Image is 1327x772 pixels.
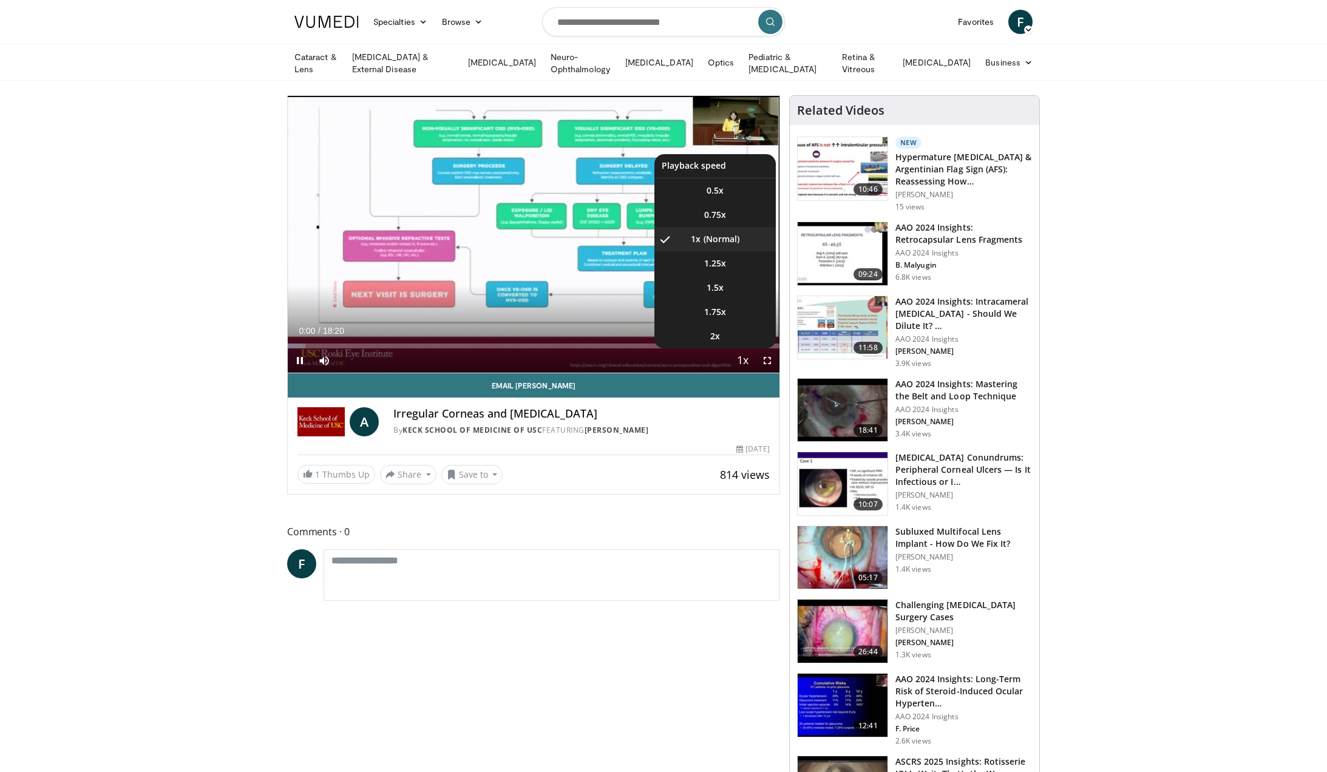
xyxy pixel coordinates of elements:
[895,273,931,282] p: 6.8K views
[895,417,1032,427] p: [PERSON_NAME]
[731,348,755,373] button: Playback Rate
[895,452,1032,488] h3: [MEDICAL_DATA] Conundrums: Peripheral Corneal Ulcers — Is It Infectious or I…
[798,379,887,442] img: 22a3a3a3-03de-4b31-bd81-a17540334f4a.150x105_q85_crop-smart_upscale.jpg
[720,467,770,482] span: 814 views
[366,10,435,34] a: Specialties
[299,326,315,336] span: 0:00
[854,183,883,195] span: 10:46
[710,330,720,342] span: 2x
[798,674,887,737] img: d1bebadf-5ef8-4c82-bd02-47cdd9740fa5.150x105_q85_crop-smart_upscale.jpg
[294,16,359,28] img: VuMedi Logo
[435,10,490,34] a: Browse
[707,282,724,294] span: 1.5x
[895,626,1032,635] p: [PERSON_NAME]
[543,51,618,75] a: Neuro-Ophthalmology
[895,222,1032,246] h3: AAO 2024 Insights: Retrocapsular Lens Fragments
[854,342,883,354] span: 11:58
[798,222,887,285] img: 01f52a5c-6a53-4eb2-8a1d-dad0d168ea80.150x105_q85_crop-smart_upscale.jpg
[585,425,649,435] a: [PERSON_NAME]
[895,429,931,439] p: 3.4K views
[797,378,1032,442] a: 18:41 AAO 2024 Insights: Mastering the Belt and Loop Technique AAO 2024 Insights [PERSON_NAME] 3....
[895,724,1032,734] p: F. Price
[312,348,336,373] button: Mute
[895,334,1032,344] p: AAO 2024 Insights
[288,348,312,373] button: Pause
[895,359,931,368] p: 3.9K views
[854,424,883,436] span: 18:41
[1008,10,1033,34] a: F
[798,137,887,200] img: 40c8dcf9-ac14-45af-8571-bda4a5b229bd.150x105_q85_crop-smart_upscale.jpg
[315,469,320,480] span: 1
[895,564,931,574] p: 1.4K views
[854,646,883,658] span: 26:44
[797,222,1032,286] a: 09:24 AAO 2024 Insights: Retrocapsular Lens Fragments AAO 2024 Insights B. Malyugin 6.8K views
[951,10,1001,34] a: Favorites
[895,378,1032,402] h3: AAO 2024 Insights: Mastering the Belt and Loop Technique
[691,233,701,245] span: 1x
[323,326,344,336] span: 18:20
[287,549,316,578] a: F
[345,51,461,75] a: [MEDICAL_DATA] & External Disease
[854,720,883,732] span: 12:41
[798,296,887,359] img: de733f49-b136-4bdc-9e00-4021288efeb7.150x105_q85_crop-smart_upscale.jpg
[895,347,1032,356] p: [PERSON_NAME]
[835,51,895,75] a: Retina & Vitreous
[798,452,887,515] img: 5ede7c1e-2637-46cb-a546-16fd546e0e1e.150x105_q85_crop-smart_upscale.jpg
[854,498,883,510] span: 10:07
[978,50,1040,75] a: Business
[736,444,769,455] div: [DATE]
[618,50,701,75] a: [MEDICAL_DATA]
[895,526,1032,550] h3: Subluxed Multifocal Lens Implant - How Do We Fix It?
[797,599,1032,663] a: 26:44 Challenging [MEDICAL_DATA] Surgery Cases [PERSON_NAME] [PERSON_NAME] 1.3K views
[797,452,1032,516] a: 10:07 [MEDICAL_DATA] Conundrums: Peripheral Corneal Ulcers — Is It Infectious or I… [PERSON_NAME]...
[741,51,835,75] a: Pediatric & [MEDICAL_DATA]
[542,7,785,36] input: Search topics, interventions
[895,202,925,212] p: 15 views
[701,50,741,75] a: Optics
[895,503,931,512] p: 1.4K views
[441,465,503,484] button: Save to
[755,348,779,373] button: Fullscreen
[287,51,345,75] a: Cataract & Lens
[895,260,1032,270] p: B. Malyugin
[350,407,379,436] a: A
[288,373,779,398] a: Email [PERSON_NAME]
[895,552,1032,562] p: [PERSON_NAME]
[854,268,883,280] span: 09:24
[895,190,1032,200] p: [PERSON_NAME]
[797,673,1032,746] a: 12:41 AAO 2024 Insights: Long-Term Risk of Steroid-Induced Ocular Hyperten… AAO 2024 Insights F. ...
[704,257,726,269] span: 1.25x
[704,209,726,221] span: 0.75x
[797,526,1032,590] a: 05:17 Subluxed Multifocal Lens Implant - How Do We Fix It? [PERSON_NAME] 1.4K views
[393,425,770,436] div: By FEATURING
[895,490,1032,500] p: [PERSON_NAME]
[288,344,779,348] div: Progress Bar
[895,248,1032,258] p: AAO 2024 Insights
[895,599,1032,623] h3: Challenging [MEDICAL_DATA] Surgery Cases
[393,407,770,421] h4: Irregular Corneas and [MEDICAL_DATA]
[854,572,883,584] span: 05:17
[797,296,1032,368] a: 11:58 AAO 2024 Insights: Intracameral [MEDICAL_DATA] - Should We Dilute It? … AAO 2024 Insights [...
[287,524,780,540] span: Comments 0
[797,137,1032,212] a: 10:46 New Hypermature [MEDICAL_DATA] & Argentinian Flag Sign (AFS): Reassessing How… [PERSON_NAME...
[288,96,779,373] video-js: Video Player
[895,736,931,746] p: 2.6K views
[895,151,1032,188] h3: Hypermature [MEDICAL_DATA] & Argentinian Flag Sign (AFS): Reassessing How…
[798,600,887,663] img: 05a6f048-9eed-46a7-93e1-844e43fc910c.150x105_q85_crop-smart_upscale.jpg
[797,103,884,118] h4: Related Videos
[895,638,1032,648] p: [PERSON_NAME]
[895,673,1032,709] h3: AAO 2024 Insights: Long-Term Risk of Steroid-Induced Ocular Hyperten…
[402,425,542,435] a: Keck School of Medicine of USC
[318,326,321,336] span: /
[461,50,543,75] a: [MEDICAL_DATA]
[297,465,375,484] a: 1 Thumbs Up
[895,650,931,660] p: 1.3K views
[895,712,1032,722] p: AAO 2024 Insights
[895,137,922,149] p: New
[297,407,345,436] img: Keck School of Medicine of USC
[707,185,724,197] span: 0.5x
[380,465,436,484] button: Share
